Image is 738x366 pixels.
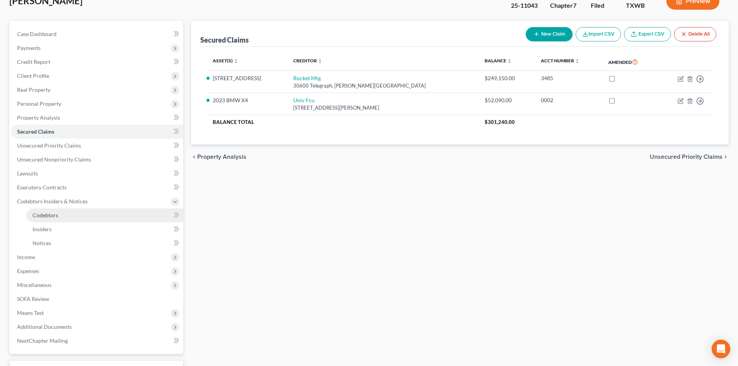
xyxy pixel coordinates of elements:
[11,292,183,306] a: SOFA Review
[26,236,183,250] a: Notices
[11,180,183,194] a: Executory Contracts
[26,222,183,236] a: Insiders
[17,86,50,93] span: Real Property
[575,59,580,64] i: unfold_more
[293,58,322,64] a: Creditor unfold_more
[33,240,51,246] span: Notices
[11,334,183,348] a: NextChapter Mailing
[293,104,472,112] div: [STREET_ADDRESS][PERSON_NAME]
[507,59,512,64] i: unfold_more
[17,156,91,163] span: Unsecured Nonpriority Claims
[17,282,52,288] span: Miscellaneous
[11,153,183,167] a: Unsecured Nonpriority Claims
[11,27,183,41] a: Case Dashboard
[11,111,183,125] a: Property Analysis
[17,45,41,51] span: Payments
[17,254,35,260] span: Income
[485,96,528,104] div: $52,090.00
[17,100,61,107] span: Personal Property
[191,154,246,160] button: chevron_left Property Analysis
[11,167,183,180] a: Lawsuits
[591,1,614,10] div: Filed
[485,74,528,82] div: $249,150.00
[17,31,57,37] span: Case Dashboard
[674,27,716,41] button: Delete All
[213,74,280,82] li: [STREET_ADDRESS]
[17,114,60,121] span: Property Analysis
[17,184,67,191] span: Executory Contracts
[17,323,72,330] span: Additional Documents
[26,208,183,222] a: Codebtors
[191,154,197,160] i: chevron_left
[213,58,238,64] a: Asset(s) unfold_more
[318,59,322,64] i: unfold_more
[17,198,88,204] span: Codebtors Insiders & Notices
[17,296,49,302] span: SOFA Review
[485,58,512,64] a: Balance unfold_more
[550,1,578,10] div: Chapter
[573,2,576,9] span: 7
[33,226,52,232] span: Insiders
[293,97,315,103] a: Univ Fcu
[485,119,515,125] span: $301,240.00
[17,309,44,316] span: Means Test
[17,268,39,274] span: Expenses
[541,58,580,64] a: Acct Number unfold_more
[650,154,723,160] span: Unsecured Priority Claims
[197,154,246,160] span: Property Analysis
[213,96,280,104] li: 2023 BMW X4
[17,170,38,177] span: Lawsuits
[602,53,658,71] th: Amended
[11,125,183,139] a: Secured Claims
[293,82,472,89] div: 30600 Telegraph, [PERSON_NAME][GEOGRAPHIC_DATA]
[650,154,729,160] button: Unsecured Priority Claims chevron_right
[17,72,49,79] span: Client Profile
[293,75,321,81] a: Rocket Mtg
[206,115,478,129] th: Balance Total
[526,27,573,41] button: New Claim
[541,96,596,104] div: 0002
[712,340,730,358] div: Open Intercom Messenger
[234,59,238,64] i: unfold_more
[17,142,81,149] span: Unsecured Priority Claims
[17,337,68,344] span: NextChapter Mailing
[624,27,671,41] a: Export CSV
[200,35,249,45] div: Secured Claims
[723,154,729,160] i: chevron_right
[11,55,183,69] a: Credit Report
[626,1,654,10] div: TXWB
[511,1,538,10] div: 25-11043
[576,27,621,41] button: Import CSV
[33,212,58,218] span: Codebtors
[541,74,596,82] div: 3485
[17,128,54,135] span: Secured Claims
[17,58,50,65] span: Credit Report
[11,139,183,153] a: Unsecured Priority Claims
